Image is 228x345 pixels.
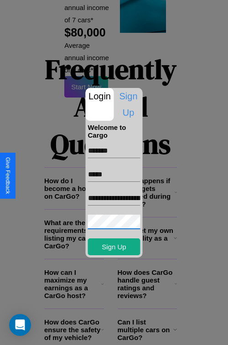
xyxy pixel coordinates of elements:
[9,314,31,336] div: Open Intercom Messenger
[88,238,140,255] button: Sign Up
[5,157,11,194] div: Give Feedback
[88,124,140,139] h4: Welcome to Cargo
[86,88,114,104] p: Login
[114,88,143,121] p: Sign Up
